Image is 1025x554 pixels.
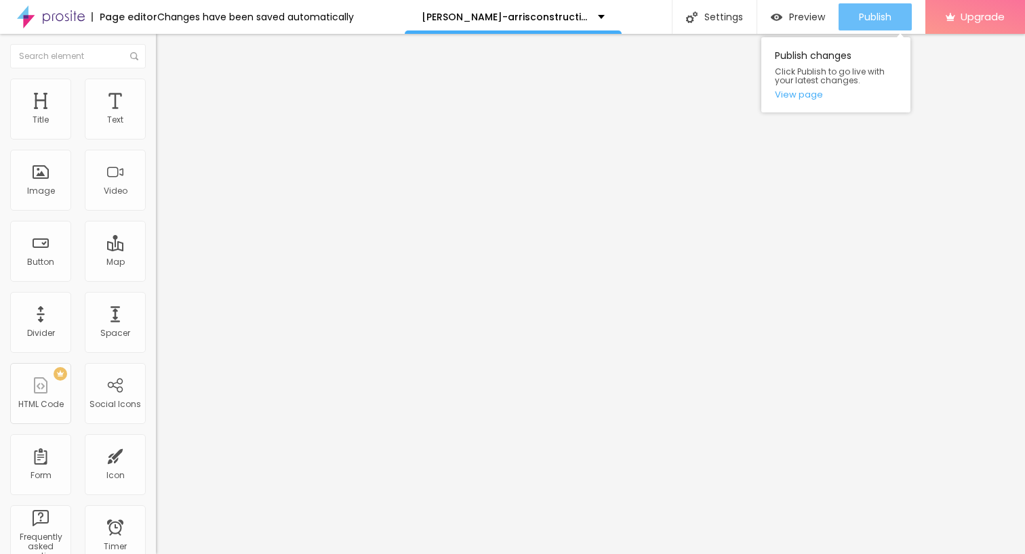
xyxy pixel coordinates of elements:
[27,328,55,338] div: Divider
[775,90,897,99] a: View page
[104,542,127,551] div: Timer
[18,400,64,409] div: HTML Code
[31,471,52,480] div: Form
[92,12,157,22] div: Page editor
[130,52,138,60] img: Icone
[33,115,49,125] div: Title
[757,3,839,30] button: Preview
[961,11,1005,22] span: Upgrade
[10,44,146,68] input: Search element
[771,12,782,23] img: view-1.svg
[89,400,141,409] div: Social Icons
[157,12,354,22] div: Changes have been saved automatically
[422,12,588,22] p: [PERSON_NAME]-arrisconstruction
[859,12,891,22] span: Publish
[789,12,825,22] span: Preview
[686,12,698,23] img: Icone
[106,257,125,267] div: Map
[27,186,55,196] div: Image
[100,328,130,338] div: Spacer
[761,37,910,112] div: Publish changes
[775,67,897,85] span: Click Publish to go live with your latest changes.
[27,257,54,267] div: Button
[106,471,125,480] div: Icon
[104,186,127,196] div: Video
[839,3,912,30] button: Publish
[107,115,123,125] div: Text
